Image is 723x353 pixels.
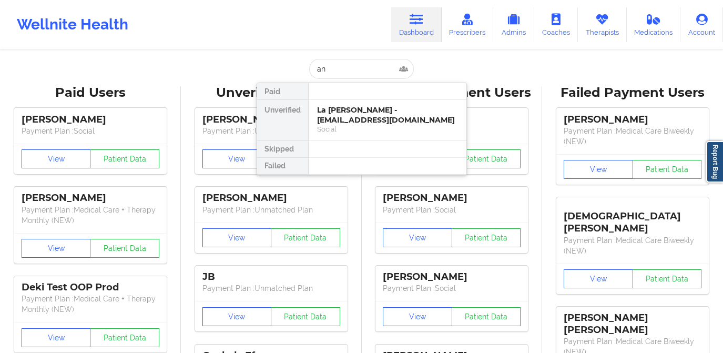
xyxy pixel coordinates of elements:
button: Patient Data [90,149,159,168]
p: Payment Plan : Medical Care + Therapy Monthly (NEW) [22,294,159,315]
div: Paid Users [7,85,174,101]
a: Admins [493,7,534,42]
button: Patient Data [633,160,702,179]
button: Patient Data [633,269,702,288]
div: Failed Payment Users [549,85,716,101]
div: Unverified Users [188,85,354,101]
div: Unverified [257,100,308,141]
button: View [202,228,272,247]
button: View [202,149,272,168]
a: Prescribers [442,7,494,42]
p: Payment Plan : Medical Care Biweekly (NEW) [564,126,701,147]
button: View [383,307,452,326]
div: JB [202,271,340,283]
div: [PERSON_NAME] [202,114,340,126]
a: Report Bug [706,141,723,183]
button: View [564,269,633,288]
div: Social [317,125,458,134]
div: Failed [257,158,308,175]
a: Coaches [534,7,578,42]
p: Payment Plan : Unmatched Plan [202,126,340,136]
p: Payment Plan : Social [383,205,521,215]
button: Patient Data [90,239,159,258]
div: Deki Test OOP Prod [22,281,159,294]
div: [PERSON_NAME] [22,192,159,204]
button: View [22,149,91,168]
div: Paid [257,83,308,100]
a: Dashboard [391,7,442,42]
div: La [PERSON_NAME] - [EMAIL_ADDRESS][DOMAIN_NAME] [317,105,458,125]
button: View [22,239,91,258]
div: [PERSON_NAME] [202,192,340,204]
p: Payment Plan : Social [383,283,521,294]
div: [DEMOGRAPHIC_DATA][PERSON_NAME] [564,203,701,235]
button: View [202,307,272,326]
div: [PERSON_NAME] [22,114,159,126]
div: [PERSON_NAME] [383,271,521,283]
button: View [383,228,452,247]
div: [PERSON_NAME] [383,192,521,204]
p: Payment Plan : Unmatched Plan [202,205,340,215]
p: Payment Plan : Social [22,126,159,136]
button: Patient Data [271,228,340,247]
button: Patient Data [452,149,521,168]
div: [PERSON_NAME] [564,114,701,126]
button: Patient Data [90,328,159,347]
button: View [564,160,633,179]
div: [PERSON_NAME] [PERSON_NAME] [564,312,701,336]
p: Payment Plan : Medical Care + Therapy Monthly (NEW) [22,205,159,226]
div: Skipped [257,141,308,158]
button: Patient Data [271,307,340,326]
a: Therapists [578,7,627,42]
p: Payment Plan : Medical Care Biweekly (NEW) [564,235,701,256]
button: View [22,328,91,347]
a: Account [680,7,723,42]
button: Patient Data [452,228,521,247]
p: Payment Plan : Unmatched Plan [202,283,340,294]
button: Patient Data [452,307,521,326]
a: Medications [627,7,681,42]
